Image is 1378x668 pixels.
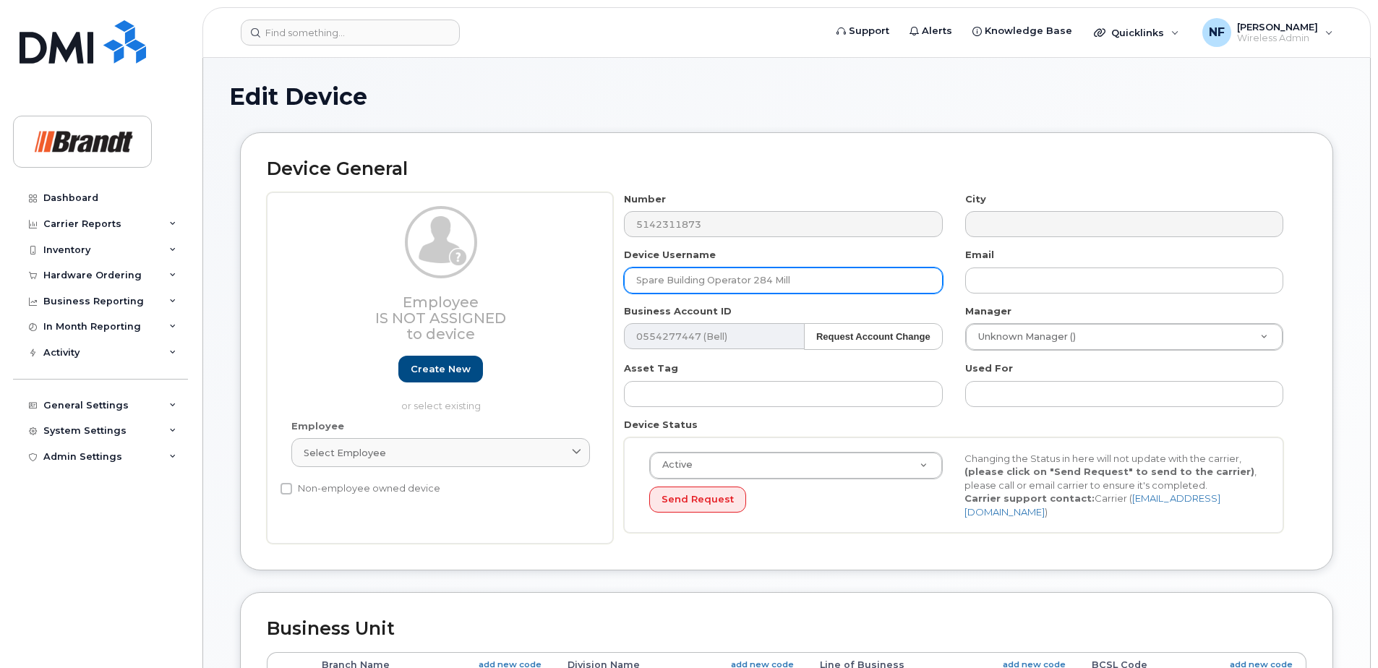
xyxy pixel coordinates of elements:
[650,453,942,479] a: Active
[964,492,1220,518] a: [EMAIL_ADDRESS][DOMAIN_NAME]
[816,331,930,342] strong: Request Account Change
[304,446,386,460] span: Select employee
[966,324,1283,350] a: Unknown Manager ()
[965,192,986,206] label: City
[406,325,475,343] span: to device
[267,159,1306,179] h2: Device General
[649,487,746,513] button: Send Request
[965,304,1011,318] label: Manager
[965,361,1013,375] label: Used For
[624,361,678,375] label: Asset Tag
[291,438,590,467] a: Select employee
[375,309,506,327] span: Is not assigned
[965,248,994,262] label: Email
[291,294,590,342] h3: Employee
[624,418,698,432] label: Device Status
[624,248,716,262] label: Device Username
[964,492,1095,504] strong: Carrier support contact:
[267,619,1306,639] h2: Business Unit
[654,458,693,471] span: Active
[804,323,943,350] button: Request Account Change
[624,304,732,318] label: Business Account ID
[281,480,440,497] label: Non-employee owned device
[229,84,1344,109] h1: Edit Device
[291,419,344,433] label: Employee
[281,483,292,494] input: Non-employee owned device
[291,399,590,413] p: or select existing
[624,192,666,206] label: Number
[398,356,483,382] a: Create new
[970,330,1076,343] span: Unknown Manager ()
[964,466,1254,477] strong: (please click on "Send Request" to send to the carrier)
[954,452,1269,519] div: Changing the Status in here will not update with the carrier, , please call or email carrier to e...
